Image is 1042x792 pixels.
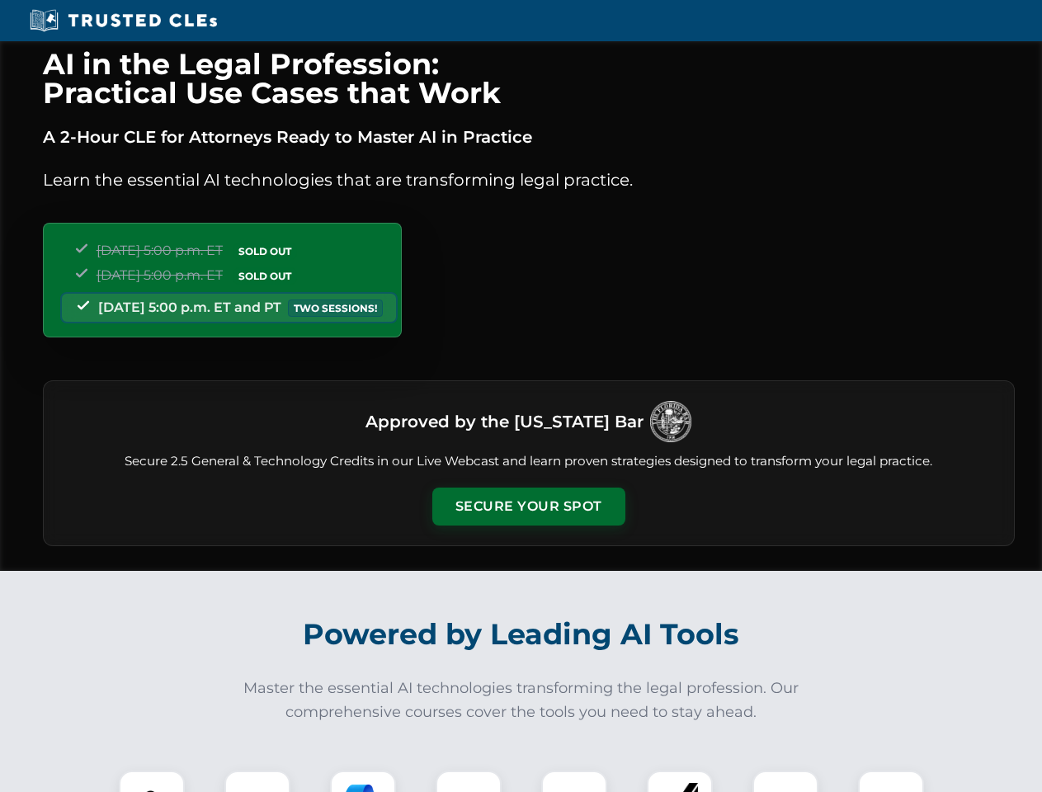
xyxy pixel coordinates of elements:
h2: Powered by Leading AI Tools [64,606,978,663]
p: A 2-Hour CLE for Attorneys Ready to Master AI in Practice [43,124,1015,150]
img: Trusted CLEs [25,8,222,33]
p: Learn the essential AI technologies that are transforming legal practice. [43,167,1015,193]
span: [DATE] 5:00 p.m. ET [97,243,223,258]
h1: AI in the Legal Profession: Practical Use Cases that Work [43,49,1015,107]
img: Logo [650,401,691,442]
span: SOLD OUT [233,267,297,285]
p: Secure 2.5 General & Technology Credits in our Live Webcast and learn proven strategies designed ... [64,452,994,471]
h3: Approved by the [US_STATE] Bar [365,407,644,436]
p: Master the essential AI technologies transforming the legal profession. Our comprehensive courses... [233,676,810,724]
span: [DATE] 5:00 p.m. ET [97,267,223,283]
span: SOLD OUT [233,243,297,260]
button: Secure Your Spot [432,488,625,526]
